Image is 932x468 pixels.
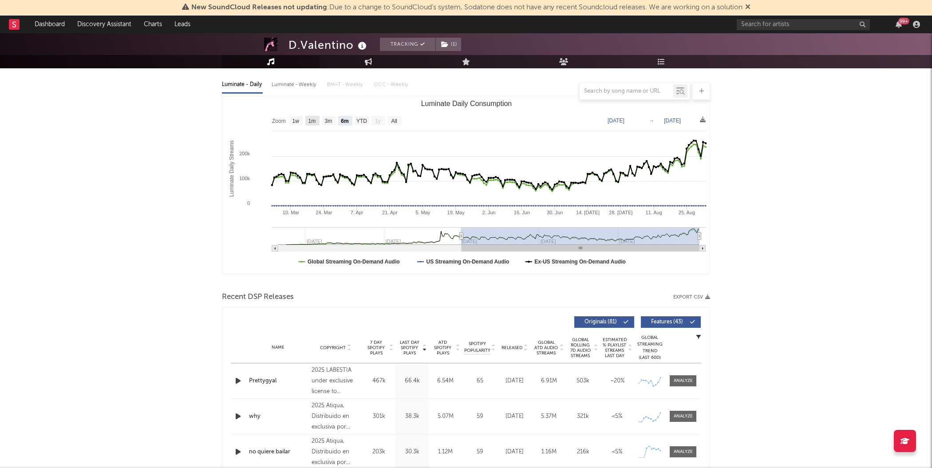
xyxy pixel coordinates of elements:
div: 2025 LABESTIA under exclusive license to ONErpm [312,365,360,397]
div: 65 [464,377,495,385]
span: Global ATD Audio Streams [534,340,558,356]
text: Luminate Daily Consumption [421,100,512,107]
input: Search for artists [737,19,870,30]
span: Global Rolling 7D Audio Streams [568,337,592,358]
input: Search by song name or URL [580,88,673,95]
text: 16. Jun [514,210,530,215]
span: Copyright [320,345,346,350]
text: 3m [325,118,332,124]
text: 2. Jun [482,210,496,215]
div: 321k [568,412,598,421]
a: Discovery Assistant [71,16,138,33]
button: Tracking [380,38,435,51]
text: US Streaming On-Demand Audio [426,259,509,265]
div: 203k [364,448,393,456]
div: 1.16M [534,448,564,456]
span: Originals ( 81 ) [580,319,621,325]
text: 28. [DATE] [609,210,632,215]
button: Features(43) [641,316,701,328]
div: 1.12M [431,448,460,456]
text: 24. Mar [316,210,332,215]
button: (1) [436,38,461,51]
div: 5.07M [431,412,460,421]
div: 2025 Atiqua, Distribuido en exclusiva por ADA. [312,436,360,468]
text: Zoom [272,118,286,124]
text: YTD [356,118,367,124]
text: 30. Jun [547,210,563,215]
a: why [249,412,307,421]
span: 7 Day Spotify Plays [364,340,388,356]
text: → [649,118,654,124]
div: 59 [464,412,495,421]
text: 19. May [447,210,465,215]
text: 25. Aug [679,210,695,215]
span: Spotify Popularity [464,341,490,354]
text: 6m [341,118,348,124]
div: 30.3k [398,448,427,456]
div: 5.37M [534,412,564,421]
text: [DATE] [608,118,624,124]
text: All [391,118,397,124]
text: 1m [308,118,316,124]
span: ( 1 ) [435,38,462,51]
div: D.Valentino [288,38,369,52]
div: ~ 20 % [602,377,632,385]
text: 14. [DATE] [576,210,600,215]
text: Global Streaming On-Demand Audio [308,259,400,265]
text: 21. Apr [382,210,398,215]
a: Prettygyal [249,377,307,385]
text: 0 [247,201,250,206]
text: 100k [239,176,250,181]
text: 200k [239,151,250,156]
div: 99 + [898,18,909,24]
div: 216k [568,448,598,456]
div: 301k [364,412,393,421]
div: [DATE] [500,412,529,421]
div: Name [249,344,307,351]
span: Last Day Spotify Plays [398,340,421,356]
div: 6.91M [534,377,564,385]
text: 10. Mar [283,210,300,215]
span: : Due to a change to SoundCloud's system, Sodatone does not have any recent Soundcloud releases. ... [191,4,742,11]
svg: Luminate Daily Consumption [222,96,710,274]
span: New SoundCloud Releases not updating [191,4,327,11]
text: 1y [375,118,381,124]
div: [DATE] [500,377,529,385]
text: 7. Apr [351,210,363,215]
text: 11. Aug [646,210,662,215]
div: [DATE] [500,448,529,456]
text: 1w [292,118,300,124]
span: Released [502,345,522,350]
a: Charts [138,16,168,33]
div: 59 [464,448,495,456]
span: Dismiss [745,4,750,11]
div: Luminate - Weekly [272,77,318,92]
a: Leads [168,16,197,33]
text: 5. May [415,210,430,215]
div: Global Streaming Trend (Last 60D) [636,334,663,361]
a: no quiere bailar [249,448,307,456]
a: Dashboard [28,16,71,33]
div: Luminate - Daily [222,77,263,92]
span: ATD Spotify Plays [431,340,454,356]
div: 2025 Atiqua, Distribuido en exclusiva por ADA. [312,401,360,433]
text: [DATE] [664,118,681,124]
button: 99+ [896,21,902,28]
div: 6.54M [431,377,460,385]
button: Originals(81) [574,316,634,328]
span: Features ( 43 ) [647,319,687,325]
div: 66.4k [398,377,427,385]
text: Luminate Daily Streams [229,140,235,197]
div: 467k [364,377,393,385]
button: Export CSV [673,295,710,300]
text: Ex-US Streaming On-Demand Audio [534,259,626,265]
div: 503k [568,377,598,385]
div: <5% [602,448,632,456]
div: <5% [602,412,632,421]
span: Recent DSP Releases [222,292,294,303]
span: Estimated % Playlist Streams Last Day [602,337,627,358]
div: 38.3k [398,412,427,421]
